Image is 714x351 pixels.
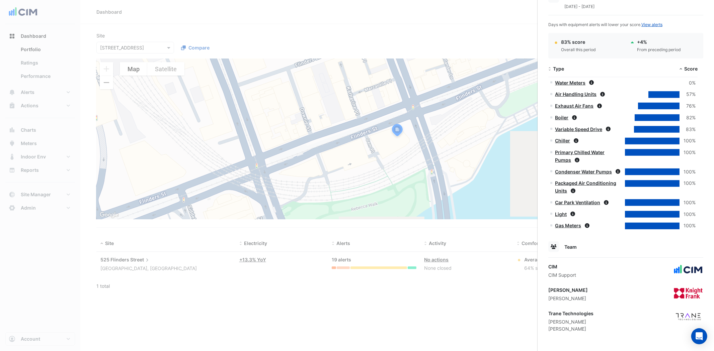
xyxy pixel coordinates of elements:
div: [PERSON_NAME] [548,325,593,332]
div: 82% [680,114,696,122]
div: 76% [680,102,696,110]
div: Overall this period [561,47,596,53]
a: Boiler [555,115,568,120]
span: Type [553,66,564,72]
span: Days with equipment alerts will lower your score. [548,22,662,27]
div: 83% [680,126,696,133]
div: 0% [680,79,696,87]
a: Light [555,211,567,217]
div: 100% [680,149,696,156]
a: Exhaust Air Fans [555,103,593,109]
div: [PERSON_NAME] [548,318,593,325]
div: 100% [680,137,696,145]
span: Score [684,66,698,72]
div: [PERSON_NAME] [548,295,588,302]
a: Water Meters [555,80,585,86]
div: 100% [680,199,696,207]
div: 100% [680,168,696,176]
div: + 4% [637,38,681,45]
a: Chiller [555,138,570,143]
a: Air Handling Units [555,91,597,97]
a: Car Park Ventilation [555,200,600,205]
span: Team [564,244,577,250]
div: 100% [680,222,696,230]
a: View alerts [641,22,662,27]
img: Knight Frank [673,286,703,300]
div: [PERSON_NAME] [548,286,588,294]
div: 100% [680,180,696,187]
a: Variable Speed Drive [555,126,602,132]
div: 100% [680,211,696,218]
a: Packaged Air Conditioning Units [555,180,616,194]
a: Primary Chilled Water Pumps [555,149,605,163]
img: CIM [673,263,703,276]
div: 57% [680,91,696,98]
div: 83% score [561,38,596,45]
div: From preceding period [637,47,681,53]
a: Gas Meters [555,223,581,228]
img: Trane Technologies [673,310,703,323]
div: Trane Technologies [548,310,593,317]
div: CIM Support [548,271,576,278]
div: CIM [548,263,576,270]
a: Condenser Water Pumps [555,169,612,174]
div: Open Intercom Messenger [691,328,707,344]
span: [DATE] - [DATE] [564,4,594,9]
